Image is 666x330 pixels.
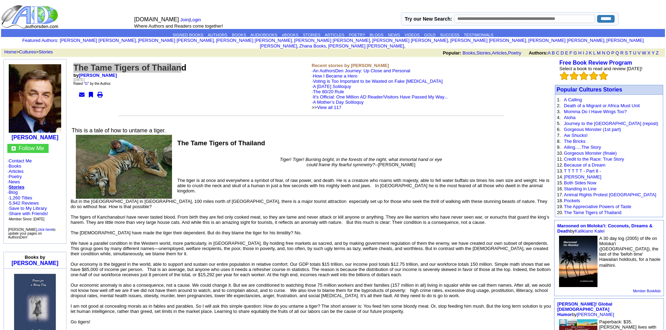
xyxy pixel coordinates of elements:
a: Stories [39,49,53,54]
a: click here [38,228,52,232]
a: [PERSON_NAME] [PERSON_NAME] [450,38,526,43]
font: > > [2,49,53,54]
img: bigemptystars.png [570,71,579,80]
span: The Tame Tigers of Thailand [177,139,265,147]
a: Member BookAds [633,289,661,293]
a: Save to My Library [9,206,47,211]
font: i [137,39,138,43]
a: Momma Do I Have Wings Too? [564,109,627,114]
font: The Tame Tigers of Thailand [73,63,186,72]
img: 73774.jpg [559,236,597,287]
a: Both Sides Now [564,180,596,185]
div: But in the [GEOGRAPHIC_DATA] in [GEOGRAPHIC_DATA], 100 miles north of [GEOGRAPHIC_DATA], there is... [71,199,551,209]
a: The Bricks [564,139,585,144]
a: How I Became a Hero [313,73,357,79]
a: View all 117 [317,105,342,110]
font: 13. [557,168,563,174]
font: 8. [557,139,561,144]
font: i [215,39,216,43]
a: BOOKS [232,33,246,37]
a: Zhana Books [299,43,326,49]
img: gc.jpg [12,146,16,151]
a: Marooned on Moloka'i: Coconuts, Dreams & Death [557,223,653,234]
a: Gorgeous Monster (1st part) [564,127,621,132]
a: H [578,50,581,56]
font: · [312,73,448,110]
font: A 30 day log (2005) of life on Moloka'i ([GEOGRAPHIC_DATA]), the last of the 'befoh time' Hawaiia... [599,236,660,268]
a: Articles [492,50,507,56]
a: E [565,50,568,56]
a: [PERSON_NAME] [PERSON_NAME] [138,38,214,43]
font: Select a book to read and review [DATE]! [559,66,643,71]
a: Standing in Line [564,186,596,191]
a: Join [180,17,189,22]
font: i [606,39,606,43]
a: X [647,50,651,56]
a: T T T T T - Part 8 - [564,168,601,174]
font: 15. [557,180,563,185]
a: Books [463,50,475,56]
a: Follow Me [19,145,44,151]
a: [PERSON_NAME]! Global [DEMOGRAPHIC_DATA] Humor [557,301,612,317]
font: 11. [557,156,563,162]
a: Death of a Migrant or Africa Must Unit [564,103,640,108]
div: Go tigers! [71,319,551,324]
font: Where Authors and Readers come together! [134,23,223,29]
font: 16. [557,186,563,191]
a: Books [9,163,21,169]
a: F [570,50,572,56]
a: The Tame Tigers of Thailand [564,210,621,215]
a: [PERSON_NAME] [79,73,117,78]
font: i [449,39,450,43]
a: Blog [9,190,18,195]
font: 5. [557,121,561,126]
div: The [DEMOGRAPHIC_DATA] have made the tiger their dependent. But do they blame the tiger for his t... [71,230,551,235]
a: W [642,50,646,56]
a: Pockets [564,198,580,203]
font: 10. [557,151,563,156]
a: POETRY [349,33,365,37]
a: Featured Authors [22,38,57,43]
a: Credit to the Race: True Story [564,156,624,162]
a: A [DATE] Soliloquy [313,84,351,89]
font: 18. [557,198,563,203]
font: i [327,44,328,48]
font: · [312,94,448,110]
a: [PERSON_NAME] [577,312,614,317]
a: Journey to the [GEOGRAPHIC_DATA] (repost) [564,121,658,126]
a: A Mother’s Day Soliloquy [313,100,364,105]
b: Recent stories by [PERSON_NAME] [312,63,389,68]
font: Member Since: [DATE] [9,217,45,221]
div: Our economic anomaly is also a consequence, not a cause. We could change it. But we are condition... [71,283,551,298]
a: SUCCESS [440,33,460,37]
a: U [633,50,636,56]
b: Popular: [443,50,461,56]
img: bigemptystars.png [560,71,569,80]
font: 1. [557,97,561,102]
a: GOLD [424,33,436,37]
a: C [556,50,559,56]
a: Poetry [508,50,521,56]
div: The tiger is at once and everywhere a symbol of fear, of raw power, and death. He is a creature w... [71,178,551,193]
font: 9. [557,145,561,150]
b: by [73,73,117,78]
font: 4. [557,115,561,120]
a: Login [190,17,201,22]
a: [PERSON_NAME] [PERSON_NAME] [294,38,370,43]
a: Aw Shucks! [564,133,588,138]
font: [DOMAIN_NAME] [134,16,179,22]
font: 19. [557,204,563,209]
a: L [593,50,596,56]
a: Home [4,49,16,54]
a: P [611,50,614,56]
i: could frame thy fearful symmetry? [307,162,375,167]
img: 56023.jpg [76,135,172,199]
a: Popular Cultures Stories [557,87,622,93]
img: bigemptystars.png [599,71,608,80]
font: [PERSON_NAME], to update your pages on AuthorsDen! [8,228,56,239]
a: Animal Rights Protest [GEOGRAPHIC_DATA] [564,192,656,197]
a: SIGNED BOOKS [173,33,203,37]
img: bigemptystars.png [589,71,598,80]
